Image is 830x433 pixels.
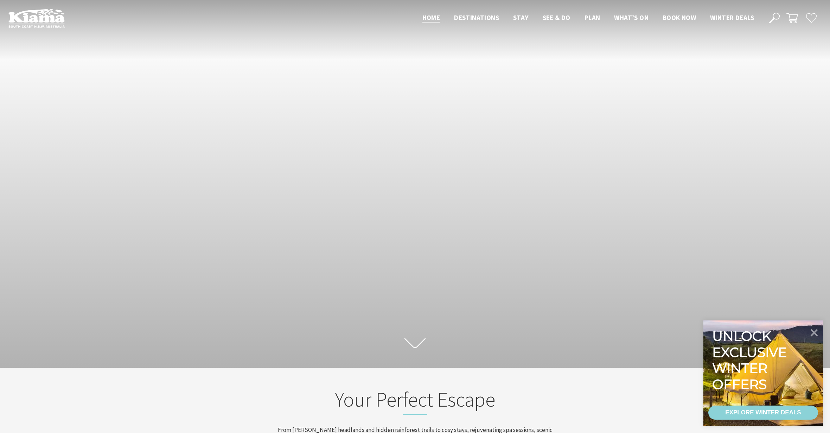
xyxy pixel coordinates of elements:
span: Book now [663,13,696,22]
a: EXPLORE WINTER DEALS [708,406,818,420]
span: What’s On [614,13,649,22]
span: Plan [585,13,600,22]
div: Unlock exclusive winter offers [712,328,790,392]
span: See & Do [543,13,570,22]
nav: Main Menu [415,12,761,24]
span: Stay [513,13,529,22]
span: Winter Deals [710,13,754,22]
div: EXPLORE WINTER DEALS [725,406,801,420]
span: Home [422,13,440,22]
img: Kiama Logo [8,8,65,28]
span: Destinations [454,13,499,22]
h2: Your Perfect Escape [277,387,553,415]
